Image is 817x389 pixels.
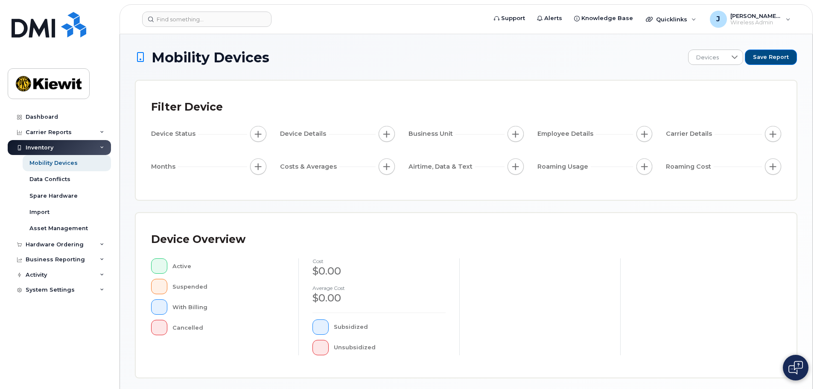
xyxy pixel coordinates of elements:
[312,291,446,305] div: $0.00
[312,258,446,264] h4: cost
[151,96,223,118] div: Filter Device
[151,228,245,251] div: Device Overview
[537,162,591,171] span: Roaming Usage
[280,162,339,171] span: Costs & Averages
[537,129,596,138] span: Employee Details
[152,50,269,65] span: Mobility Devices
[172,279,285,294] div: Suspended
[172,299,285,315] div: With Billing
[151,162,178,171] span: Months
[666,129,715,138] span: Carrier Details
[753,53,789,61] span: Save Report
[408,129,455,138] span: Business Unit
[312,285,446,291] h4: Average cost
[689,50,727,65] span: Devices
[788,361,803,374] img: Open chat
[408,162,475,171] span: Airtime, Data & Text
[334,319,446,335] div: Subsidized
[280,129,329,138] span: Device Details
[334,340,446,355] div: Unsubsidized
[151,129,198,138] span: Device Status
[172,320,285,335] div: Cancelled
[172,258,285,274] div: Active
[745,50,797,65] button: Save Report
[666,162,714,171] span: Roaming Cost
[312,264,446,278] div: $0.00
